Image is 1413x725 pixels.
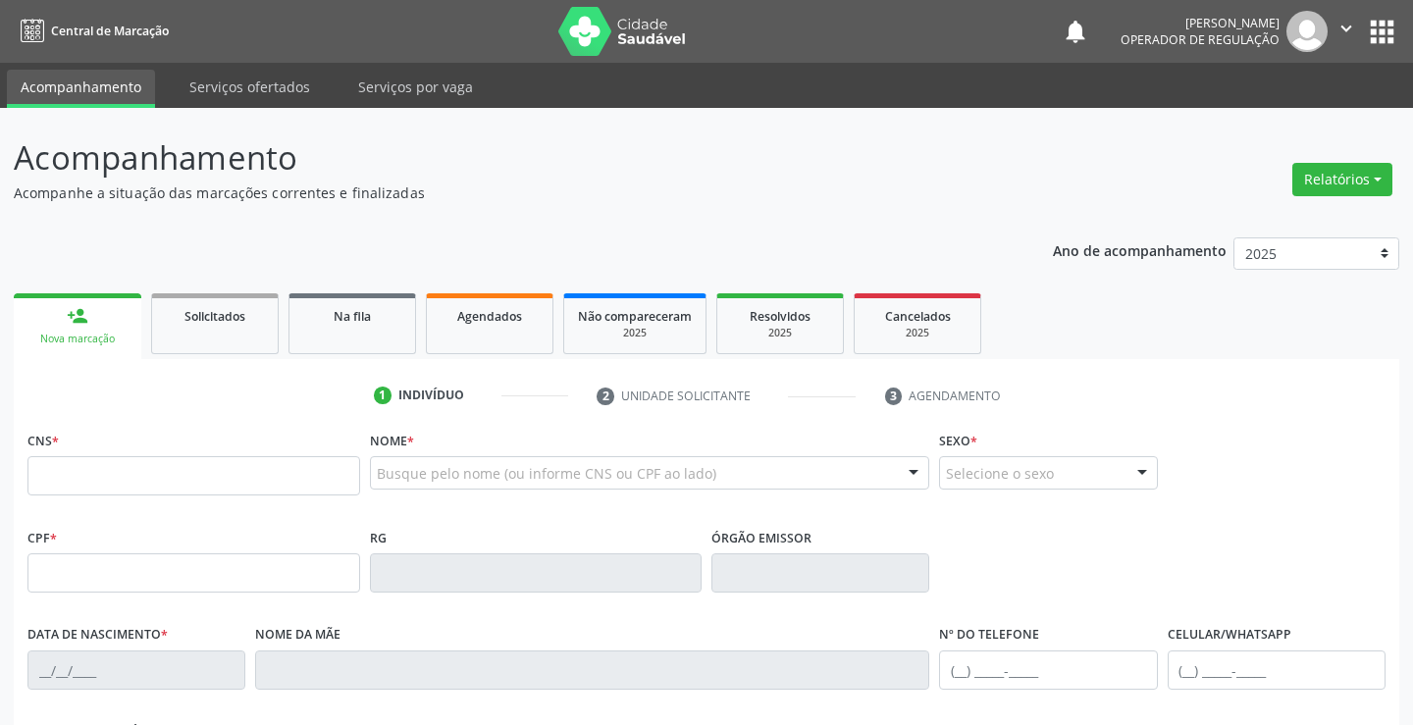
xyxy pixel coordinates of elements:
button: apps [1365,15,1399,49]
a: Serviços por vaga [344,70,487,104]
input: __/__/____ [27,650,245,690]
p: Ano de acompanhamento [1053,237,1227,262]
label: CPF [27,523,57,553]
label: Nº do Telefone [939,620,1039,650]
div: 1 [374,387,392,404]
div: 2025 [731,326,829,340]
label: RG [370,523,387,553]
button: notifications [1062,18,1089,45]
div: 2025 [578,326,692,340]
img: img [1286,11,1328,52]
span: Cancelados [885,308,951,325]
label: Sexo [939,426,977,456]
div: 2025 [868,326,967,340]
label: CNS [27,426,59,456]
input: (__) _____-_____ [1168,650,1386,690]
div: [PERSON_NAME] [1121,15,1280,31]
a: Acompanhamento [7,70,155,108]
p: Acompanhe a situação das marcações correntes e finalizadas [14,182,983,203]
label: Nome [370,426,414,456]
span: Busque pelo nome (ou informe CNS ou CPF ao lado) [377,463,716,484]
span: Selecione o sexo [946,463,1054,484]
span: Resolvidos [750,308,811,325]
p: Acompanhamento [14,133,983,182]
label: Órgão emissor [711,523,811,553]
button: Relatórios [1292,163,1392,196]
input: (__) _____-_____ [939,650,1157,690]
a: Central de Marcação [14,15,169,47]
span: Não compareceram [578,308,692,325]
span: Solicitados [184,308,245,325]
div: Indivíduo [398,387,464,404]
label: Celular/WhatsApp [1168,620,1291,650]
i:  [1335,18,1357,39]
span: Na fila [334,308,371,325]
span: Agendados [457,308,522,325]
label: Nome da mãe [255,620,340,650]
div: Nova marcação [27,332,128,346]
a: Serviços ofertados [176,70,324,104]
button:  [1328,11,1365,52]
div: person_add [67,305,88,327]
label: Data de nascimento [27,620,168,650]
span: Central de Marcação [51,23,169,39]
span: Operador de regulação [1121,31,1280,48]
